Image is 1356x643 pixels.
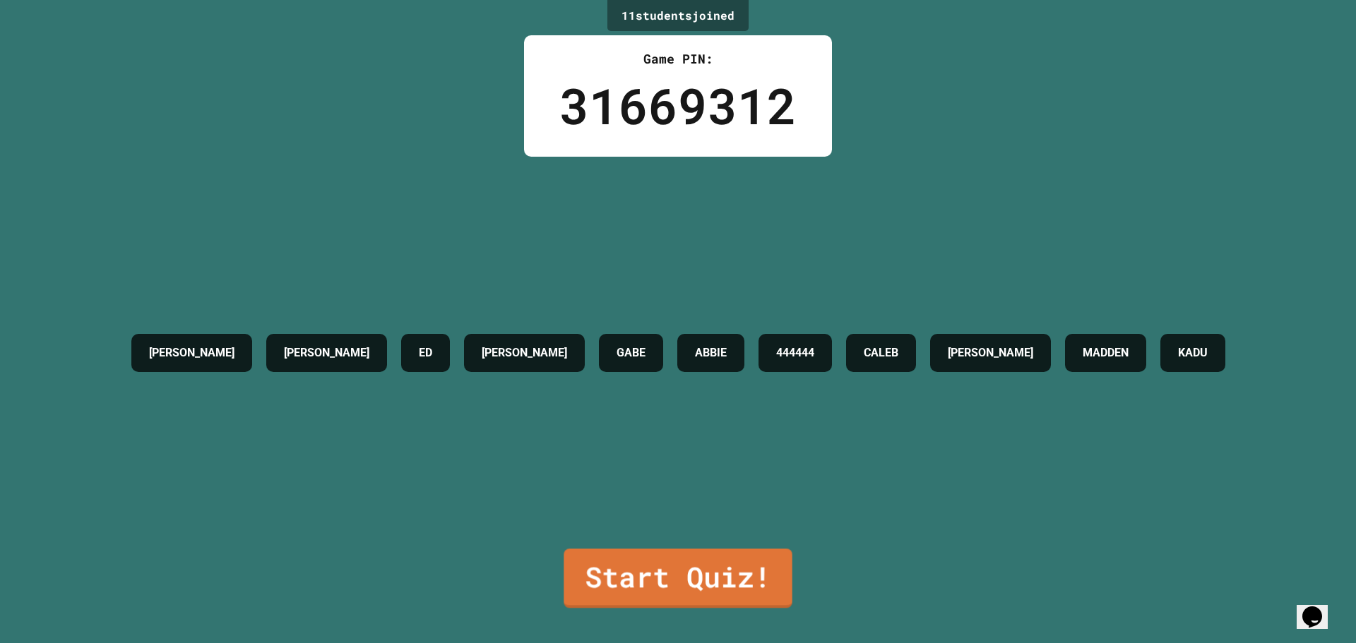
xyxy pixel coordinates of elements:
[776,344,814,361] h4: 444444
[149,344,234,361] h4: [PERSON_NAME]
[864,344,898,361] h4: CALEB
[617,344,646,361] h4: GABE
[284,344,369,361] h4: [PERSON_NAME]
[695,344,727,361] h4: ABBIE
[419,344,432,361] h4: ED
[948,344,1033,361] h4: [PERSON_NAME]
[564,548,792,608] a: Start Quiz!
[559,68,797,143] div: 31669312
[559,49,797,68] div: Game PIN:
[1297,587,1342,629] iframe: chat widget
[1178,344,1208,361] h4: KADU
[482,344,567,361] h4: [PERSON_NAME]
[1083,344,1129,361] h4: MADDEN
